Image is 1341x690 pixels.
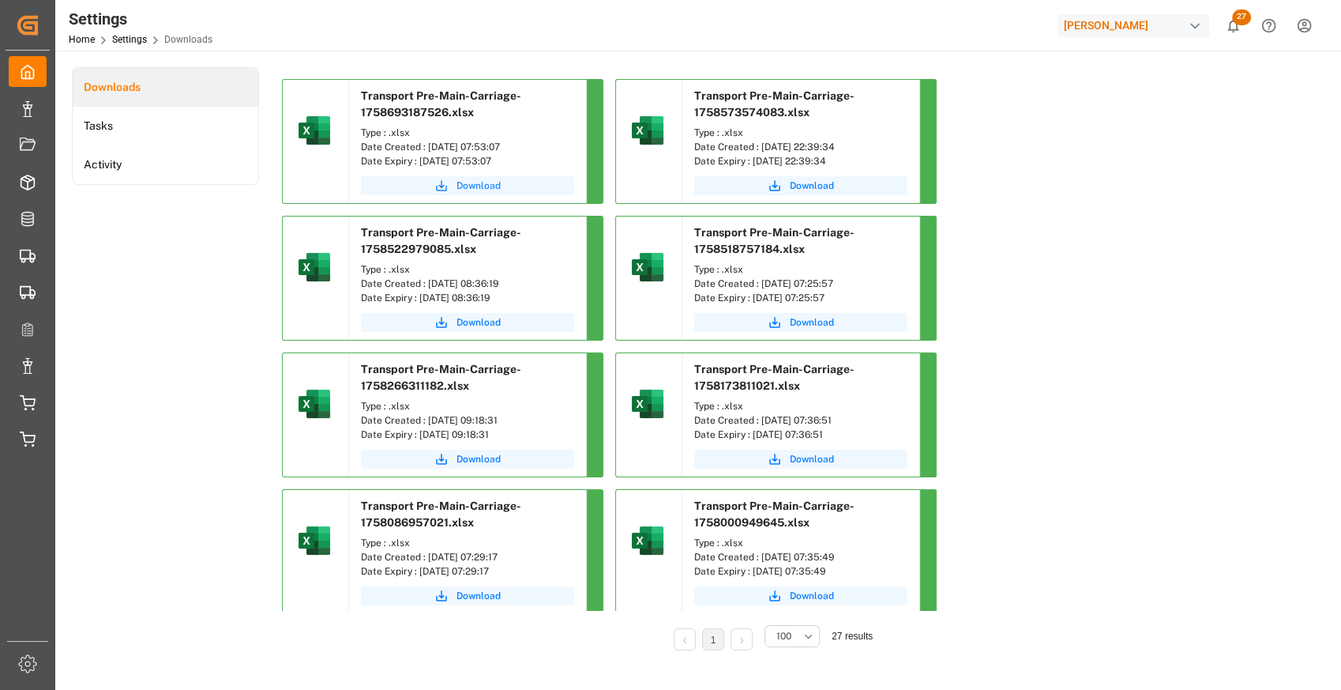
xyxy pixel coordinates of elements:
button: Download [694,586,907,605]
button: Download [694,450,907,469]
span: Transport Pre-Main-Carriage-1758266311182.xlsx [361,363,521,392]
span: Transport Pre-Main-Carriage-1758522979085.xlsx [361,226,521,255]
button: show 27 new notifications [1215,8,1251,43]
div: Date Expiry : [DATE] 22:39:34 [694,154,907,168]
span: Download [456,452,501,466]
button: Download [361,313,574,332]
div: Type : .xlsx [361,399,574,413]
div: Date Expiry : [DATE] 07:36:51 [694,428,907,442]
div: Date Created : [DATE] 07:53:07 [361,140,574,154]
span: Transport Pre-Main-Carriage-1758173811021.xlsx [694,363,855,392]
span: Transport Pre-Main-Carriage-1758000949645.xlsx [694,500,855,529]
button: [PERSON_NAME] [1057,10,1215,40]
div: Date Expiry : [DATE] 08:36:19 [361,291,574,305]
a: Downloads [73,68,258,107]
li: Next Page [731,628,753,650]
div: Type : .xlsx [694,536,907,550]
li: Previous Page [674,628,696,650]
div: [PERSON_NAME] [1057,14,1209,37]
a: Activity [73,145,258,184]
div: Type : .xlsx [694,399,907,413]
a: Settings [112,34,147,45]
div: Type : .xlsx [694,262,907,277]
span: Download [790,589,834,603]
div: Date Created : [DATE] 09:18:31 [361,413,574,428]
div: Date Created : [DATE] 22:39:34 [694,140,907,154]
div: Date Expiry : [DATE] 07:29:17 [361,564,574,579]
button: Download [361,176,574,195]
span: 27 [1232,9,1251,25]
div: Date Expiry : [DATE] 07:35:49 [694,564,907,579]
div: Settings [69,7,212,31]
span: Download [456,589,501,603]
div: Date Created : [DATE] 08:36:19 [361,277,574,291]
div: Date Created : [DATE] 07:35:49 [694,550,907,564]
span: Download [456,179,501,193]
span: Transport Pre-Main-Carriage-1758086957021.xlsx [361,500,521,529]
img: microsoft-excel-2019--v1.png [629,248,667,286]
a: 1 [711,635,716,646]
button: Download [361,586,574,605]
img: microsoft-excel-2019--v1.png [629,522,667,560]
button: Help Center [1251,8,1287,43]
div: Type : .xlsx [361,126,574,140]
span: Download [456,315,501,330]
div: Date Created : [DATE] 07:25:57 [694,277,907,291]
img: microsoft-excel-2019--v1.png [295,522,333,560]
li: 1 [702,628,724,650]
img: microsoft-excel-2019--v1.png [629,111,667,149]
div: Date Created : [DATE] 07:29:17 [361,550,574,564]
div: Date Created : [DATE] 07:36:51 [694,413,907,428]
span: 100 [776,629,791,643]
img: microsoft-excel-2019--v1.png [295,111,333,149]
div: Date Expiry : [DATE] 07:25:57 [694,291,907,305]
a: Tasks [73,107,258,145]
div: Type : .xlsx [361,262,574,277]
div: Type : .xlsx [694,126,907,140]
a: Home [69,34,95,45]
div: Date Expiry : [DATE] 09:18:31 [361,428,574,442]
span: Download [790,452,834,466]
button: open menu [764,625,820,647]
img: microsoft-excel-2019--v1.png [629,385,667,423]
img: microsoft-excel-2019--v1.png [295,385,333,423]
span: Transport Pre-Main-Carriage-1758693187526.xlsx [361,89,521,119]
button: Download [361,450,574,469]
span: 27 results [832,631,873,642]
span: Download [790,315,834,330]
div: Date Expiry : [DATE] 07:53:07 [361,154,574,168]
button: Download [694,176,907,195]
button: Download [694,313,907,332]
div: Type : .xlsx [361,536,574,550]
img: microsoft-excel-2019--v1.png [295,248,333,286]
span: Transport Pre-Main-Carriage-1758518757184.xlsx [694,226,855,255]
span: Download [790,179,834,193]
span: Transport Pre-Main-Carriage-1758573574083.xlsx [694,89,855,119]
